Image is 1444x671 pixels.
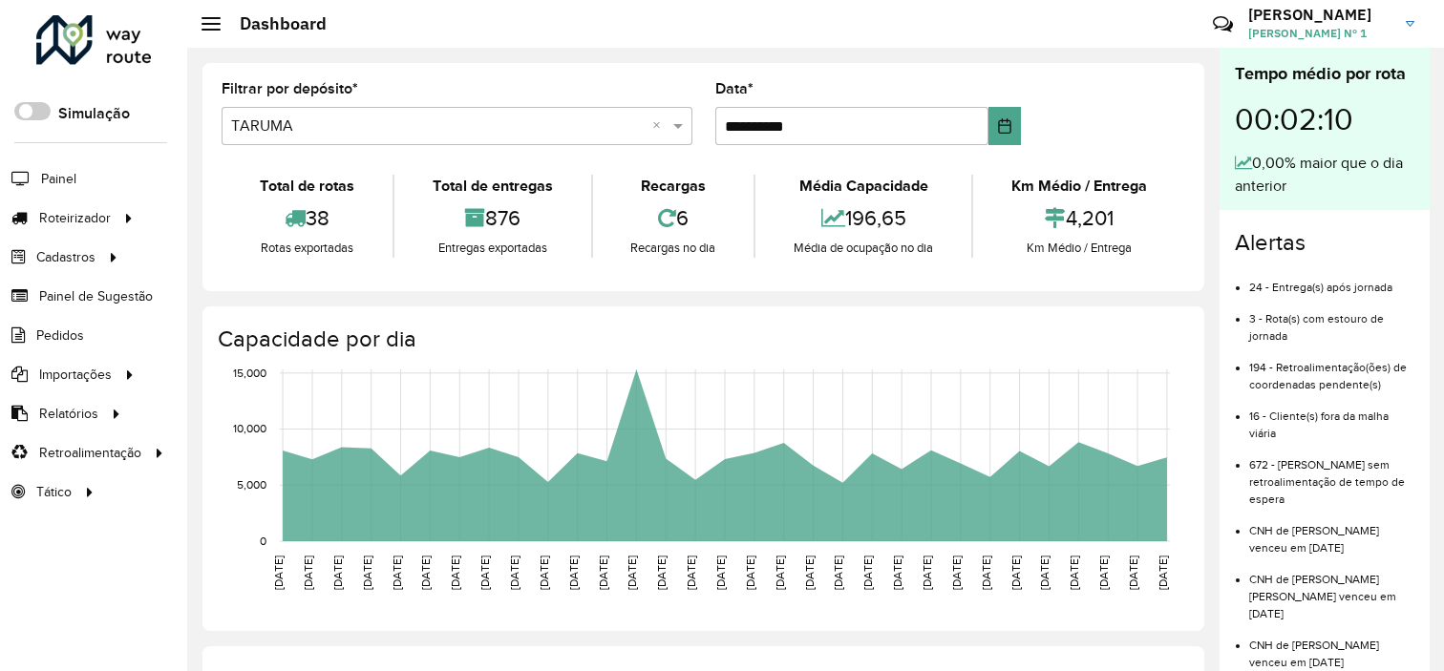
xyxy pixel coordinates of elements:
div: Entregas exportadas [399,239,586,258]
li: CNH de [PERSON_NAME] venceu em [DATE] [1249,622,1414,671]
text: [DATE] [538,556,550,590]
div: 38 [226,198,388,239]
li: 672 - [PERSON_NAME] sem retroalimentação de tempo de espera [1249,442,1414,508]
div: Média Capacidade [760,175,966,198]
text: [DATE] [626,556,638,590]
div: Média de ocupação no dia [760,239,966,258]
text: 0 [260,535,266,547]
text: [DATE] [744,556,756,590]
span: Importações [39,365,112,385]
text: 15,000 [233,367,266,379]
span: Clear all [652,115,669,137]
li: 16 - Cliente(s) fora da malha viária [1249,393,1414,442]
span: Roteirizador [39,208,111,228]
div: 00:02:10 [1235,87,1414,152]
div: Km Médio / Entrega [978,239,1180,258]
a: Contato Rápido [1202,4,1243,45]
text: [DATE] [1127,556,1139,590]
div: 876 [399,198,586,239]
text: [DATE] [950,556,963,590]
text: [DATE] [861,556,874,590]
text: [DATE] [891,556,903,590]
text: 10,000 [233,423,266,435]
text: [DATE] [478,556,491,590]
div: Total de rotas [226,175,388,198]
text: [DATE] [685,556,697,590]
label: Filtrar por depósito [222,77,358,100]
text: [DATE] [597,556,609,590]
span: Retroalimentação [39,443,141,463]
text: [DATE] [391,556,403,590]
div: Total de entregas [399,175,586,198]
text: [DATE] [714,556,727,590]
text: [DATE] [331,556,344,590]
span: [PERSON_NAME] Nº 1 [1248,25,1391,42]
div: Tempo médio por rota [1235,61,1414,87]
span: Painel de Sugestão [39,286,153,306]
text: [DATE] [1009,556,1022,590]
span: Relatórios [39,404,98,424]
text: [DATE] [1157,556,1169,590]
text: [DATE] [1038,556,1051,590]
text: [DATE] [774,556,786,590]
text: [DATE] [361,556,373,590]
text: [DATE] [803,556,816,590]
text: [DATE] [302,556,314,590]
div: Recargas [598,175,750,198]
text: [DATE] [419,556,432,590]
text: [DATE] [1068,556,1080,590]
li: CNH de [PERSON_NAME] [PERSON_NAME] venceu em [DATE] [1249,556,1414,622]
span: Cadastros [36,247,96,267]
h4: Capacidade por dia [218,325,1185,353]
span: Tático [36,482,72,502]
text: [DATE] [980,556,992,590]
button: Choose Date [988,107,1021,145]
text: [DATE] [655,556,668,590]
text: [DATE] [272,556,285,590]
li: CNH de [PERSON_NAME] venceu em [DATE] [1249,508,1414,556]
text: [DATE] [567,556,580,590]
text: [DATE] [832,556,844,590]
text: 5,000 [237,478,266,491]
text: [DATE] [449,556,461,590]
h2: Dashboard [221,13,327,34]
div: 4,201 [978,198,1180,239]
div: 196,65 [760,198,966,239]
label: Simulação [58,102,130,125]
li: 194 - Retroalimentação(ões) de coordenadas pendente(s) [1249,345,1414,393]
span: Pedidos [36,325,84,346]
div: Km Médio / Entrega [978,175,1180,198]
text: [DATE] [508,556,520,590]
h4: Alertas [1235,229,1414,257]
text: [DATE] [921,556,933,590]
div: Recargas no dia [598,239,750,258]
li: 24 - Entrega(s) após jornada [1249,264,1414,296]
div: 0,00% maior que o dia anterior [1235,152,1414,198]
h3: [PERSON_NAME] [1248,6,1391,24]
label: Data [715,77,754,100]
div: Rotas exportadas [226,239,388,258]
div: 6 [598,198,750,239]
text: [DATE] [1097,556,1110,590]
span: Painel [41,169,76,189]
li: 3 - Rota(s) com estouro de jornada [1249,296,1414,345]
